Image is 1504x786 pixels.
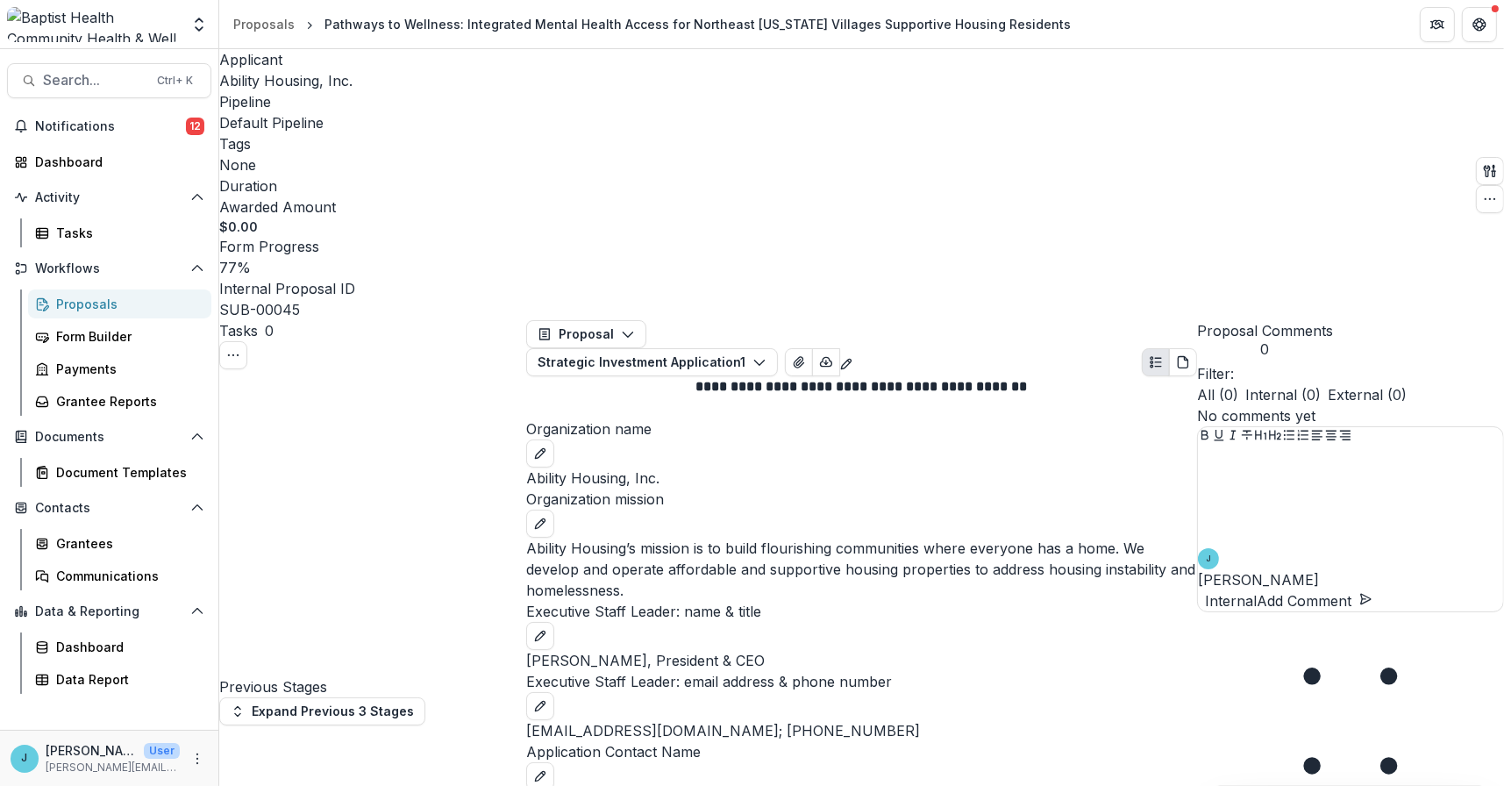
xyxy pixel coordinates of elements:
span: Activity [35,190,183,205]
div: Form Builder [56,327,197,346]
button: Align Center [1324,427,1338,447]
div: Jennifer [22,753,28,764]
button: Partners [1420,7,1455,42]
div: Grantee Reports [56,392,197,411]
button: Search... [7,63,211,98]
p: Executive Staff Leader: name & title [526,601,1197,622]
span: Data & Reporting [35,604,183,619]
a: Grantees [28,529,211,558]
div: Data Report [56,670,197,689]
p: Filter: [1197,363,1504,384]
button: Underline [1212,427,1226,447]
button: Internal [1198,590,1257,611]
p: No comments yet [1197,405,1504,426]
span: Notifications [35,119,186,134]
a: [EMAIL_ADDRESS][DOMAIN_NAME] [526,722,779,740]
button: Open Workflows [7,254,211,282]
button: Notifications12 [7,112,211,140]
button: Plaintext view [1142,348,1170,376]
a: Tasks [28,218,211,247]
span: Internal ( 0 ) [1245,384,1321,405]
img: Baptist Health Community Health & Well Being logo [7,7,180,42]
p: SUB-00045 [219,299,300,320]
p: Awarded Amount [219,196,336,218]
p: Ability Housing’s mission is to build flourishing communities where everyone has a home. We devel... [526,538,1197,601]
button: Strategic Investment Application1 [526,348,778,376]
button: Edit as form [839,348,853,376]
button: Bold [1198,427,1212,447]
a: Ability Housing, Inc. [219,72,353,89]
div: Grantees [56,534,197,553]
div: Payments [56,360,197,378]
div: Jennifer [1206,554,1211,563]
div: Tasks [56,224,197,242]
p: [PERSON_NAME] [1198,569,1503,590]
button: edit [526,692,554,720]
p: Default Pipeline [219,112,324,133]
button: Open Documents [7,423,211,451]
p: [PERSON_NAME][EMAIL_ADDRESS][PERSON_NAME][DOMAIN_NAME] [46,760,180,775]
div: Document Templates [56,463,197,482]
p: Organization name [526,418,1197,439]
h3: Tasks [219,320,258,341]
a: Grantee Reports [28,387,211,416]
button: Expand Previous 3 Stages [219,697,425,725]
p: User [144,743,180,759]
p: $0.00 [219,218,258,236]
p: Tags [219,133,251,154]
a: Document Templates [28,458,211,487]
p: Duration [219,175,277,196]
div: Proposals [233,15,295,33]
a: Communications [28,561,211,590]
p: ; [PHONE_NUMBER] [526,720,1197,741]
p: Ability Housing, Inc. [526,468,1197,489]
a: Form Builder [28,322,211,351]
button: Open Activity [7,183,211,211]
button: Get Help [1462,7,1497,42]
p: Executive Staff Leader: email address & phone number [526,671,1197,692]
a: Proposals [28,289,211,318]
p: None [219,154,256,175]
button: Open Contacts [7,494,211,522]
div: Dashboard [35,153,197,171]
span: 12 [186,118,204,135]
span: 0 [265,322,274,339]
div: Dashboard [56,638,197,656]
button: Open entity switcher [187,7,211,42]
span: All ( 0 ) [1197,384,1238,405]
button: Open Data & Reporting [7,597,211,625]
button: Ordered List [1296,427,1310,447]
span: Search... [43,72,146,89]
button: Bullet List [1282,427,1296,447]
button: edit [526,622,554,650]
div: Ctrl + K [153,71,196,90]
span: External ( 0 ) [1328,384,1407,405]
a: Dashboard [7,147,211,176]
div: Proposals [56,295,197,313]
button: Heading 1 [1254,427,1268,447]
div: Communications [56,567,197,585]
button: Strike [1240,427,1254,447]
p: Pipeline [219,91,271,112]
button: Align Right [1338,427,1352,447]
span: Contacts [35,501,183,516]
div: Pathways to Wellness: Integrated Mental Health Access for Northeast [US_STATE] Villages Supportiv... [324,15,1071,33]
span: 0 [1197,341,1333,358]
a: Dashboard [28,632,211,661]
button: Toggle View Cancelled Tasks [219,341,247,369]
button: More [187,748,208,769]
p: Organization mission [526,489,1197,510]
button: Heading 2 [1268,427,1282,447]
button: PDF view [1169,348,1197,376]
button: View Attached Files [785,348,813,376]
p: Internal [1205,590,1257,611]
p: Applicant [219,49,282,70]
button: Align Left [1310,427,1324,447]
p: Form Progress [219,236,319,257]
button: Proposal [526,320,646,348]
a: Proposals [226,11,302,37]
p: 77 % [219,257,251,278]
button: edit [526,510,554,538]
nav: breadcrumb [226,11,1078,37]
